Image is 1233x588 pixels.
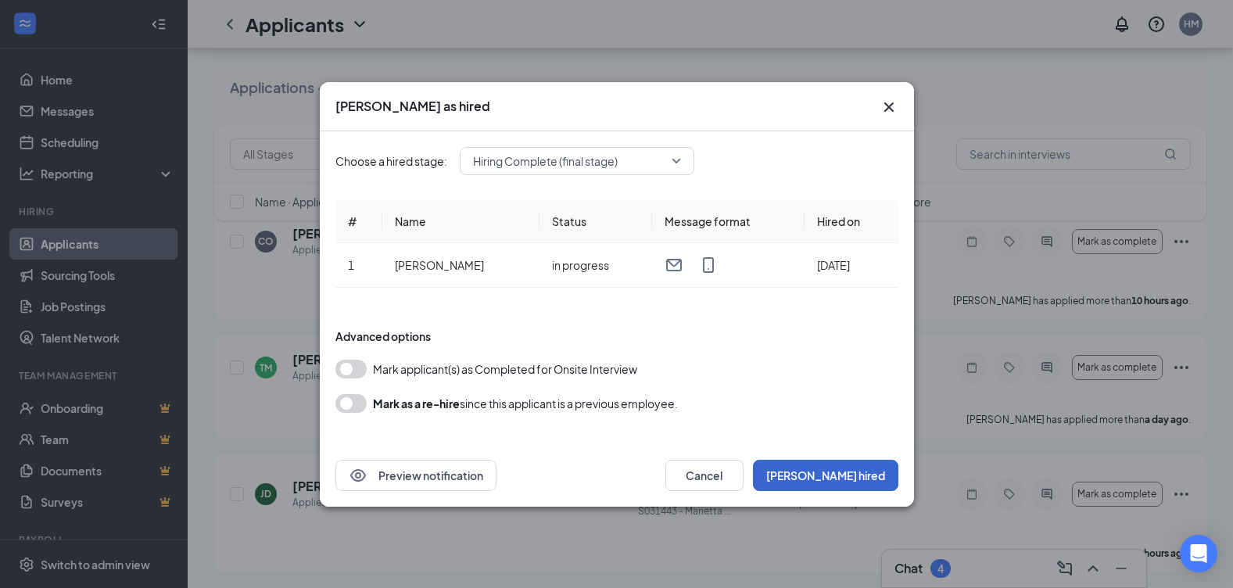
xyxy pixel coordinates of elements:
span: Mark applicant(s) as Completed for Onsite Interview [373,360,637,378]
td: [PERSON_NAME] [382,243,539,288]
button: Close [880,98,898,117]
div: since this applicant is a previous employee. [373,394,678,413]
h3: [PERSON_NAME] as hired [335,98,490,115]
th: Hired on [805,200,898,243]
span: Choose a hired stage: [335,152,447,170]
svg: Cross [880,98,898,117]
td: [DATE] [805,243,898,288]
button: [PERSON_NAME] hired [753,460,898,491]
b: Mark as a re-hire [373,396,460,411]
th: # [335,200,382,243]
svg: Eye [349,466,367,485]
div: Advanced options [335,328,898,344]
svg: Email [665,256,683,274]
button: EyePreview notification [335,460,496,491]
span: Hiring Complete (final stage) [473,149,618,173]
span: 1 [348,258,354,272]
th: Message format [652,200,805,243]
td: in progress [539,243,652,288]
svg: MobileSms [699,256,718,274]
button: Cancel [665,460,744,491]
th: Status [539,200,652,243]
th: Name [382,200,539,243]
div: Open Intercom Messenger [1180,535,1217,572]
